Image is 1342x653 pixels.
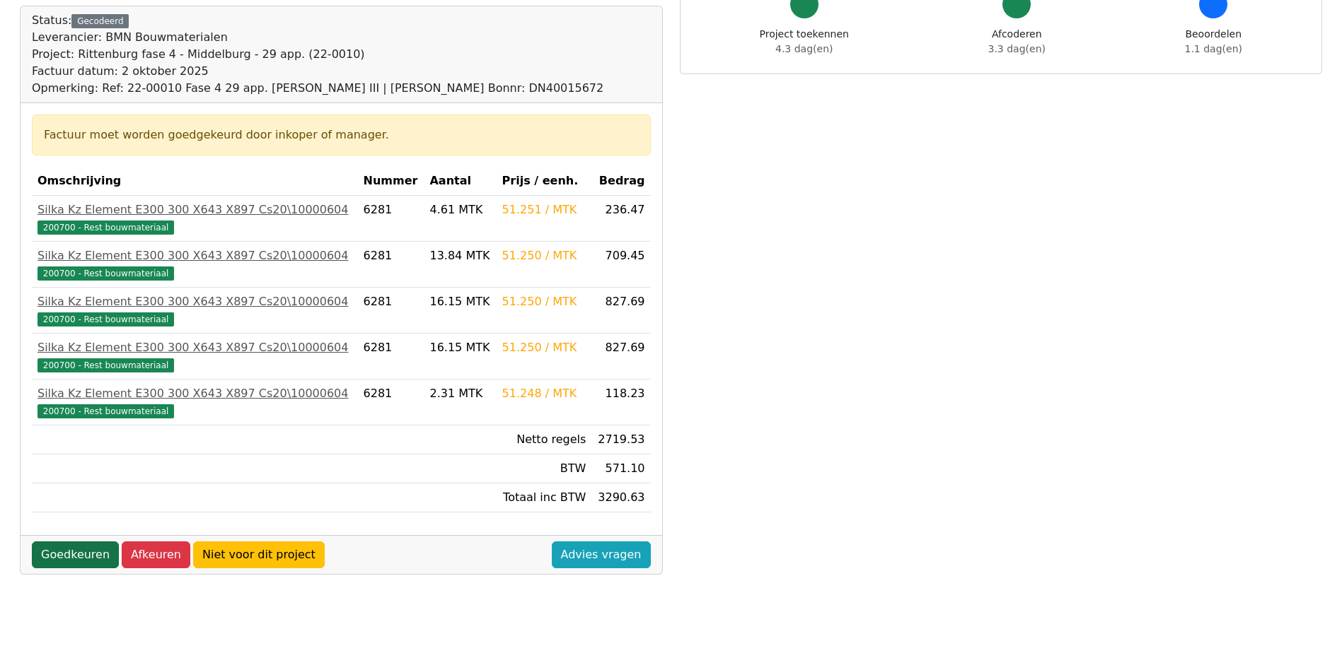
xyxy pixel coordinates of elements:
a: Silka Kz Element E300 300 X643 X897 Cs20\10000604200700 - Rest bouwmateriaal [37,385,352,419]
td: 6281 [358,334,424,380]
td: BTW [497,454,592,483]
th: Aantal [424,167,496,196]
div: 51.250 / MTK [502,293,586,310]
span: 200700 - Rest bouwmateriaal [37,312,174,326]
div: Silka Kz Element E300 300 X643 X897 Cs20\10000604 [37,293,352,310]
td: Totaal inc BTW [497,483,592,512]
div: 2.31 MTK [429,385,490,402]
div: 13.84 MTK [429,247,490,264]
div: Silka Kz Element E300 300 X643 X897 Cs20\10000604 [37,339,352,356]
div: 51.250 / MTK [502,247,586,264]
td: 6281 [358,380,424,425]
td: Netto regels [497,425,592,454]
span: 200700 - Rest bouwmateriaal [37,266,174,281]
div: Beoordelen [1185,27,1242,57]
span: 4.3 dag(en) [775,43,833,54]
a: Afkeuren [122,541,190,568]
div: 4.61 MTK [429,201,490,218]
div: Leverancier: BMN Bouwmaterialen [32,29,603,46]
td: 3290.63 [591,483,650,512]
td: 827.69 [591,288,650,334]
th: Prijs / eenh. [497,167,592,196]
th: Bedrag [591,167,650,196]
a: Silka Kz Element E300 300 X643 X897 Cs20\10000604200700 - Rest bouwmateriaal [37,293,352,327]
td: 2719.53 [591,425,650,454]
a: Silka Kz Element E300 300 X643 X897 Cs20\10000604200700 - Rest bouwmateriaal [37,201,352,235]
span: 1.1 dag(en) [1185,43,1242,54]
a: Advies vragen [552,541,651,568]
div: Status: [32,12,603,97]
td: 236.47 [591,196,650,242]
a: Goedkeuren [32,541,119,568]
div: Project toekennen [760,27,849,57]
div: 16.15 MTK [429,339,490,356]
th: Omschrijving [32,167,358,196]
div: Afcoderen [988,27,1046,57]
a: Niet voor dit project [193,541,325,568]
td: 6281 [358,242,424,288]
span: 3.3 dag(en) [988,43,1046,54]
span: 200700 - Rest bouwmateriaal [37,404,174,418]
td: 6281 [358,196,424,242]
td: 827.69 [591,334,650,380]
div: Project: Rittenburg fase 4 - Middelburg - 29 app. (22-0010) [32,46,603,63]
span: 200700 - Rest bouwmateriaal [37,220,174,235]
div: Silka Kz Element E300 300 X643 X897 Cs20\10000604 [37,201,352,218]
a: Silka Kz Element E300 300 X643 X897 Cs20\10000604200700 - Rest bouwmateriaal [37,339,352,373]
div: 51.251 / MTK [502,201,586,218]
div: Gecodeerd [71,14,129,28]
div: 16.15 MTK [429,293,490,310]
div: 51.250 / MTK [502,339,586,356]
th: Nummer [358,167,424,196]
span: 200700 - Rest bouwmateriaal [37,358,174,372]
a: Silka Kz Element E300 300 X643 X897 Cs20\10000604200700 - Rest bouwmateriaal [37,247,352,281]
div: Factuur datum: 2 oktober 2025 [32,63,603,80]
td: 571.10 [591,454,650,483]
td: 6281 [358,288,424,334]
div: 51.248 / MTK [502,385,586,402]
td: 118.23 [591,380,650,425]
div: Silka Kz Element E300 300 X643 X897 Cs20\10000604 [37,385,352,402]
div: Factuur moet worden goedgekeurd door inkoper of manager. [44,127,639,143]
td: 709.45 [591,242,650,288]
div: Silka Kz Element E300 300 X643 X897 Cs20\10000604 [37,247,352,264]
div: Opmerking: Ref: 22-00010 Fase 4 29 app. [PERSON_NAME] III | [PERSON_NAME] Bonnr: DN40015672 [32,80,603,97]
